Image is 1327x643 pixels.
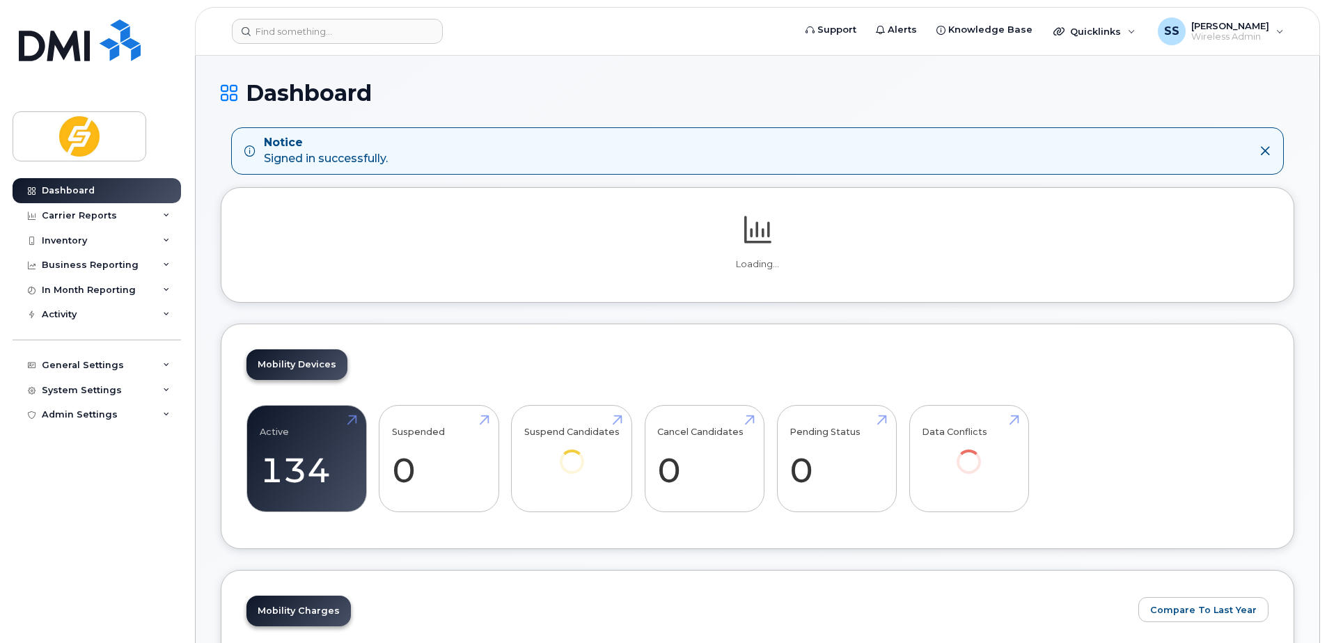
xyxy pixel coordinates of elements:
a: Mobility Devices [246,349,347,380]
h1: Dashboard [221,81,1294,105]
div: Signed in successfully. [264,135,388,167]
a: Suspended 0 [392,413,486,505]
a: Pending Status 0 [790,413,884,505]
button: Compare To Last Year [1138,597,1269,622]
p: Loading... [246,258,1269,271]
a: Cancel Candidates 0 [657,413,751,505]
a: Suspend Candidates [524,413,620,493]
strong: Notice [264,135,388,151]
span: Compare To Last Year [1150,603,1257,617]
a: Active 134 [260,413,354,505]
a: Data Conflicts [922,413,1016,493]
a: Mobility Charges [246,596,351,626]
